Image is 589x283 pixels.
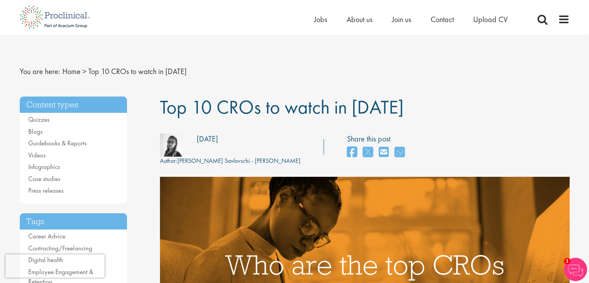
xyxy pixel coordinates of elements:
iframe: reCAPTCHA [5,254,105,278]
a: Videos [28,151,46,159]
img: fff6768c-7d58-4950-025b-08d63f9598ee [160,133,183,157]
span: Author: [160,157,177,165]
a: Join us [392,14,411,24]
div: [DATE] [197,133,218,145]
a: share on facebook [347,144,357,161]
a: share on email [379,144,389,161]
span: > [82,66,86,76]
h3: Tags [20,213,127,230]
a: share on twitter [363,144,373,161]
a: Contracting/Freelancing [28,244,92,252]
span: Top 10 CROs to watch in [DATE] [160,95,404,119]
a: Career Advice [28,232,65,240]
span: Top 10 CROs to watch in [DATE] [88,66,187,76]
a: Quizzes [28,115,50,124]
a: share on whats app [395,144,405,161]
a: About us [347,14,373,24]
a: Infographics [28,162,60,171]
span: 1 [564,258,570,264]
a: Blogs [28,127,43,136]
a: Upload CV [473,14,508,24]
a: breadcrumb link [62,66,81,76]
span: You are here: [20,66,60,76]
a: Jobs [314,14,327,24]
img: Chatbot [564,258,587,281]
h3: Content types [20,97,127,113]
a: Press releases [28,186,64,195]
div: [PERSON_NAME] Savlovschi - [PERSON_NAME] [160,157,301,166]
a: Contact [431,14,454,24]
a: Case studies [28,174,60,183]
a: Guidebooks & Reports [28,139,87,147]
label: Share this post [347,133,409,145]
